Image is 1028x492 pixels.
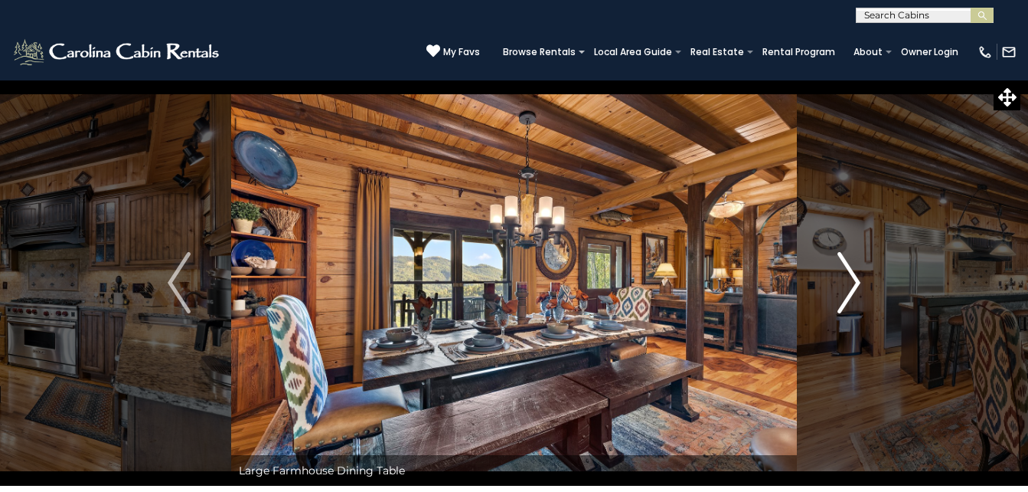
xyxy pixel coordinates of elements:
img: arrow [837,252,860,313]
span: My Favs [443,45,480,59]
a: Owner Login [893,41,966,63]
a: About [846,41,890,63]
a: My Favs [426,44,480,60]
a: Rental Program [755,41,843,63]
a: Browse Rentals [495,41,583,63]
button: Previous [127,80,231,486]
div: Large Farmhouse Dining Table [231,455,797,486]
a: Real Estate [683,41,752,63]
img: White-1-2.png [11,37,224,67]
img: arrow [168,252,191,313]
a: Local Area Guide [586,41,680,63]
button: Next [797,80,901,486]
img: phone-regular-white.png [977,44,993,60]
img: mail-regular-white.png [1001,44,1017,60]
